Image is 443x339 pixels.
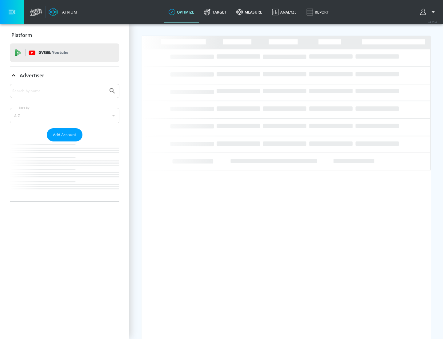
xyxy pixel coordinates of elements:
p: Advertiser [20,72,44,79]
button: Add Account [47,128,82,141]
span: Add Account [53,131,76,138]
span: v 4.25.4 [428,20,437,24]
input: Search by name [12,87,106,95]
label: Sort By [18,106,31,110]
p: Platform [11,32,32,39]
div: A-Z [10,108,119,123]
p: DV360: [38,49,68,56]
div: Atrium [60,9,77,15]
div: Platform [10,27,119,44]
a: Atrium [49,7,77,17]
div: Advertiser [10,84,119,201]
a: measure [231,1,267,23]
div: DV360: Youtube [10,43,119,62]
p: Youtube [52,49,68,56]
nav: list of Advertiser [10,141,119,201]
a: optimize [164,1,199,23]
a: Report [301,1,334,23]
a: Analyze [267,1,301,23]
a: Target [199,1,231,23]
div: Advertiser [10,67,119,84]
